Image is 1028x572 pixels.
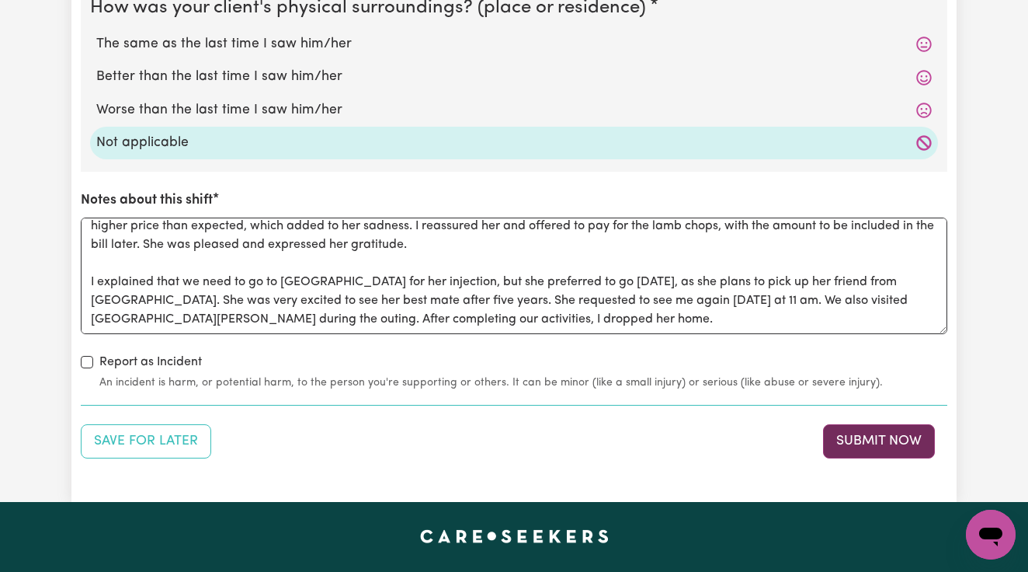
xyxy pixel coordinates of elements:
[99,375,947,391] small: An incident is harm, or potential harm, to the person you're supporting or others. It can be mino...
[96,34,932,54] label: The same as the last time I saw him/her
[81,424,211,459] button: Save your job report
[823,424,935,459] button: Submit your job report
[96,67,932,87] label: Better than the last time I saw him/her
[420,530,609,542] a: Careseekers home page
[81,218,947,334] textarea: I picked the client up from her address. She request go to Bendigo Bank at [GEOGRAPHIC_DATA] firs...
[96,100,932,120] label: Worse than the last time I saw him/her
[966,510,1016,560] iframe: Button to launch messaging window, conversation in progress
[96,133,932,153] label: Not applicable
[81,190,213,211] label: Notes about this shift
[99,353,202,371] label: Report as Incident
